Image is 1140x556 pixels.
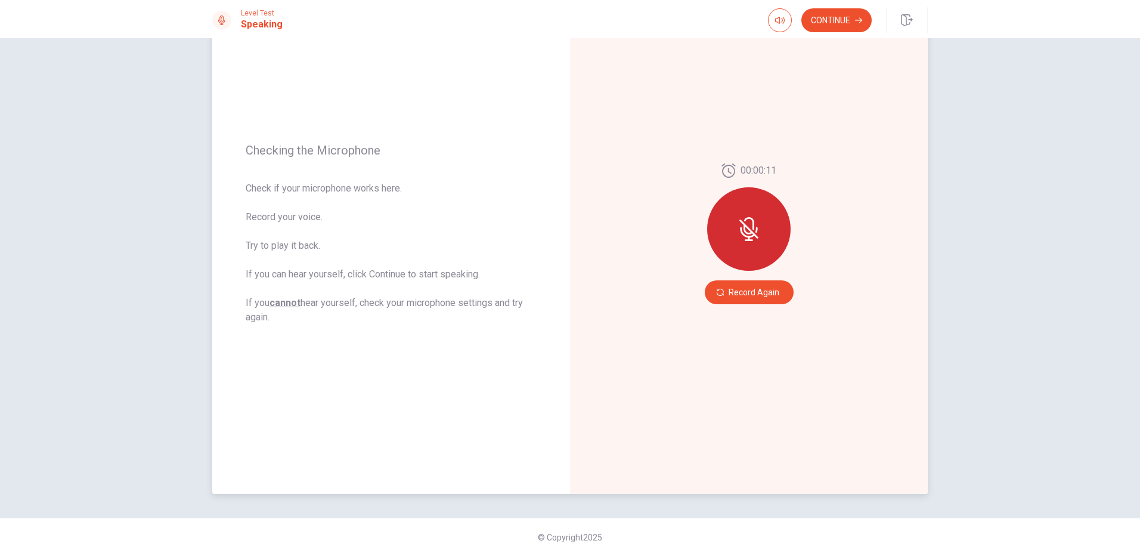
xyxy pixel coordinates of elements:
u: cannot [269,297,301,308]
span: Check if your microphone works here. Record your voice. Try to play it back. If you can hear your... [246,181,537,325]
span: Level Test [241,9,283,17]
span: Checking the Microphone [246,143,537,157]
span: 00:00:11 [741,163,776,178]
button: Continue [801,8,872,32]
button: Record Again [705,280,794,304]
h1: Speaking [241,17,283,32]
span: © Copyright 2025 [538,533,602,542]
